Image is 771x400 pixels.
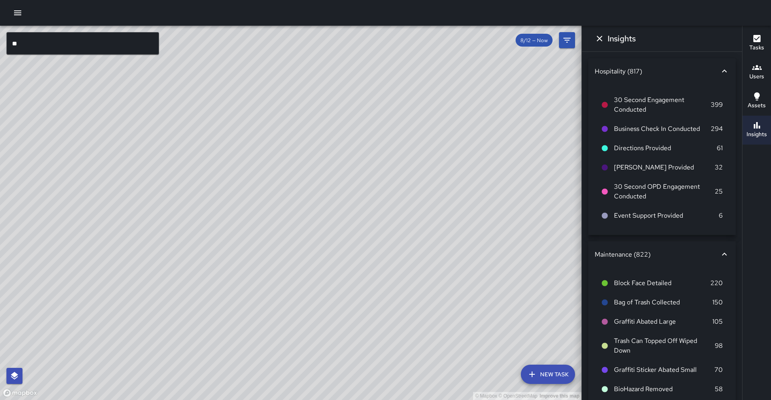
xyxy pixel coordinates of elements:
span: BioHazard Removed [614,384,715,394]
span: [PERSON_NAME] Provided [614,163,715,172]
span: Graffiti Sticker Abated Small [614,365,714,375]
div: Hospitality (817) [595,67,720,76]
span: Event Support Provided [614,211,719,220]
button: Filters [559,32,575,48]
span: 8/12 — Now [516,37,553,44]
button: Users [742,58,771,87]
span: 30 Second Engagement Conducted [614,95,711,114]
span: Bag of Trash Collected [614,298,712,307]
p: 25 [715,187,723,196]
div: Hospitality (817) [588,58,736,84]
div: Maintenance (822) [595,250,720,259]
p: 32 [715,163,723,172]
span: Graffiti Abated Large [614,317,712,327]
span: 30 Second OPD Engagement Conducted [614,182,715,201]
h6: Tasks [749,43,764,52]
p: 105 [712,317,723,327]
span: Directions Provided [614,143,717,153]
p: 58 [715,384,723,394]
h6: Insights [747,130,767,139]
span: Trash Can Topped Off Wiped Down [614,336,715,355]
button: New Task [521,365,575,384]
button: Insights [742,116,771,145]
p: 399 [711,100,723,110]
p: 220 [710,278,723,288]
h6: Insights [608,32,636,45]
p: 70 [714,365,723,375]
p: 98 [715,341,723,351]
span: Block Face Detailed [614,278,710,288]
div: Maintenance (822) [588,241,736,267]
button: Tasks [742,29,771,58]
h6: Users [749,72,764,81]
span: Business Check In Conducted [614,124,711,134]
p: 150 [712,298,723,307]
p: 6 [719,211,723,220]
p: 294 [711,124,723,134]
button: Assets [742,87,771,116]
button: Dismiss [592,31,608,47]
h6: Assets [748,101,766,110]
p: 61 [717,143,723,153]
